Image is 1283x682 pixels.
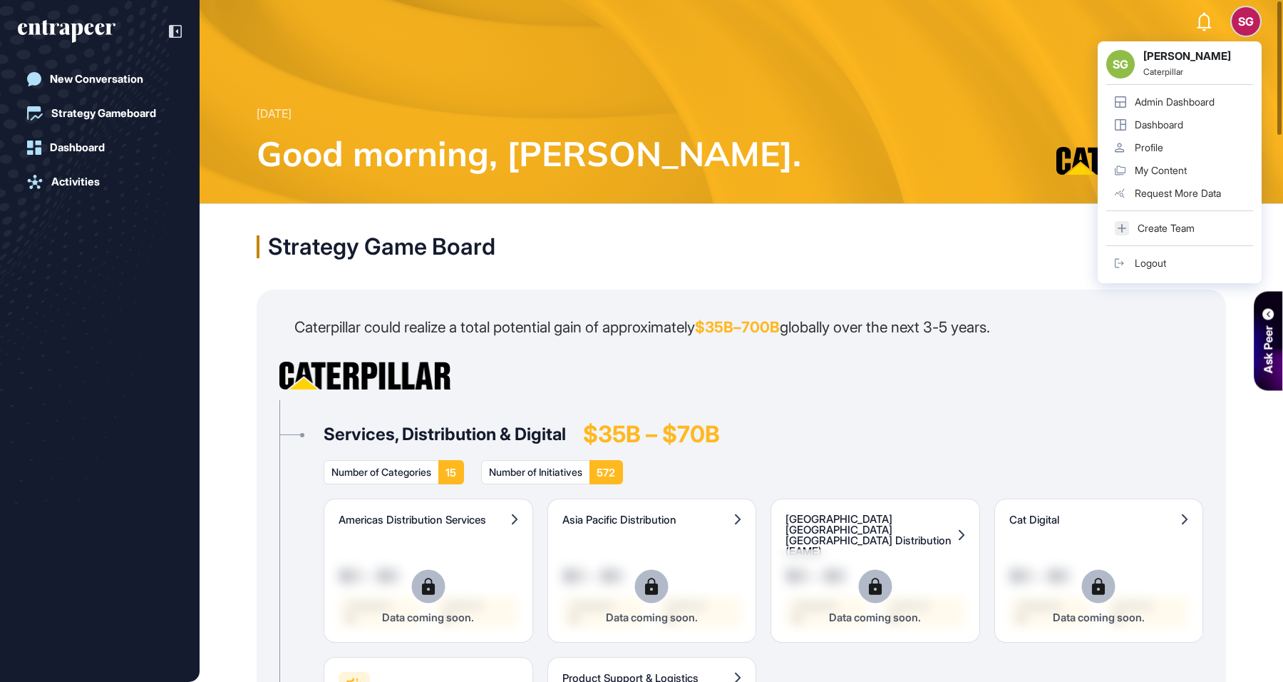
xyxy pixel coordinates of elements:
[438,460,464,484] div: 15
[324,426,566,443] div: Services, Distribution & Digital
[589,460,623,484] div: 572
[18,65,182,93] a: New Conversation
[51,107,156,120] div: Strategy Gameboard
[257,235,495,258] div: Strategy Game Board
[481,460,589,484] div: Number of Initiatives
[1259,326,1277,374] div: Ask Peer
[51,175,100,188] div: Activities
[1056,147,1226,175] img: company-logo
[257,105,292,123] div: [DATE]
[50,73,143,86] div: New Conversation
[50,141,105,154] div: Dashboard
[18,99,182,128] a: Strategy Gameboard
[18,20,115,43] div: entrapeer-logo
[1232,7,1260,36] button: SG
[695,318,780,336] strong: $35B–700B
[294,318,990,336] p: Caterpillar could realize a total potential gain of approximately globally over the next 3-5 years.
[18,133,182,162] a: Dashboard
[583,423,720,446] div: $35B – $70B
[279,361,450,390] img: company-logo
[18,168,182,196] a: Activities
[257,132,1226,175] span: Good morning, [PERSON_NAME].
[324,460,438,484] div: Number of Categories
